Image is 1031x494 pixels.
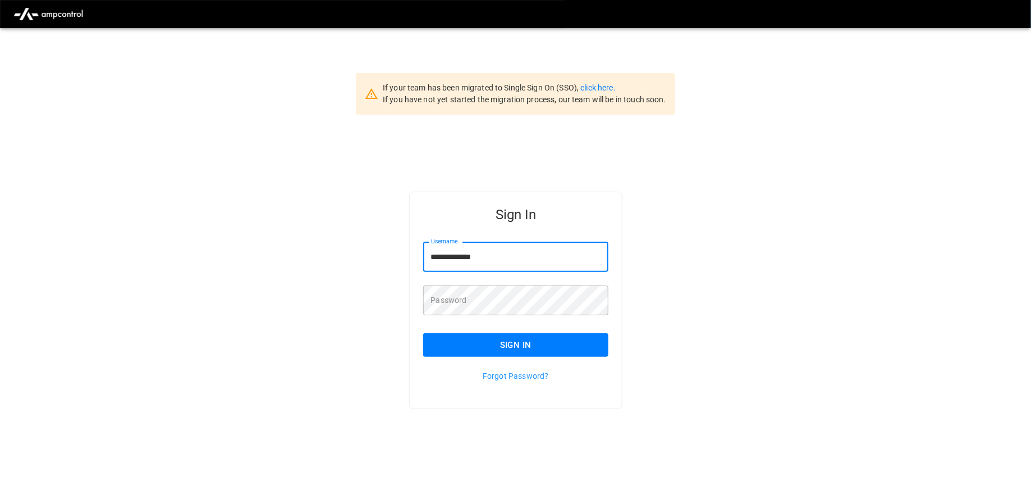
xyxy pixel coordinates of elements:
[9,3,88,25] img: ampcontrol.io logo
[431,237,458,246] label: Username
[580,83,615,92] a: click here.
[423,370,609,382] p: Forgot Password?
[383,83,580,92] span: If your team has been migrated to Single Sign On (SSO),
[423,333,609,357] button: Sign In
[423,206,609,224] h5: Sign In
[383,95,666,104] span: If you have not yet started the migration process, our team will be in touch soon.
